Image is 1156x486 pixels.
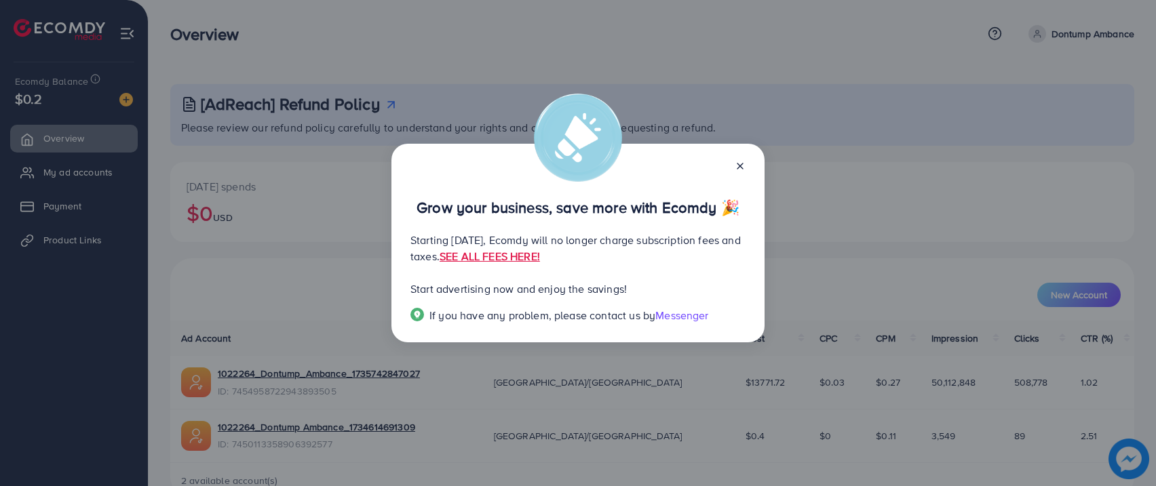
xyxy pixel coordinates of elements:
p: Grow your business, save more with Ecomdy 🎉 [410,199,746,216]
p: Starting [DATE], Ecomdy will no longer charge subscription fees and taxes. [410,232,746,264]
img: Popup guide [410,308,424,321]
span: Messenger [655,308,708,323]
img: alert [534,94,622,182]
p: Start advertising now and enjoy the savings! [410,281,746,297]
a: SEE ALL FEES HERE! [440,249,540,264]
span: If you have any problem, please contact us by [429,308,655,323]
